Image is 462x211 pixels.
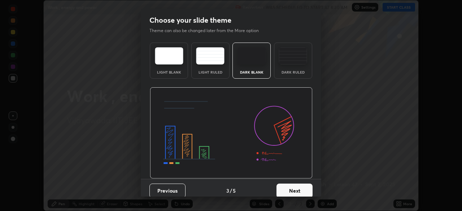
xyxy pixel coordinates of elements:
img: lightRuledTheme.5fabf969.svg [196,47,225,65]
h4: 3 [226,187,229,194]
div: Dark Blank [237,70,266,74]
h4: / [230,187,232,194]
h4: 5 [233,187,236,194]
img: darkRuledTheme.de295e13.svg [279,47,307,65]
img: lightTheme.e5ed3b09.svg [155,47,183,65]
h2: Choose your slide theme [149,16,231,25]
div: Light Blank [154,70,183,74]
img: darkThemeBanner.d06ce4a2.svg [150,87,313,179]
div: Dark Ruled [279,70,308,74]
p: Theme can also be changed later from the More option [149,27,266,34]
button: Previous [149,184,186,198]
img: darkTheme.f0cc69e5.svg [237,47,266,65]
div: Light Ruled [196,70,225,74]
button: Next [276,184,313,198]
